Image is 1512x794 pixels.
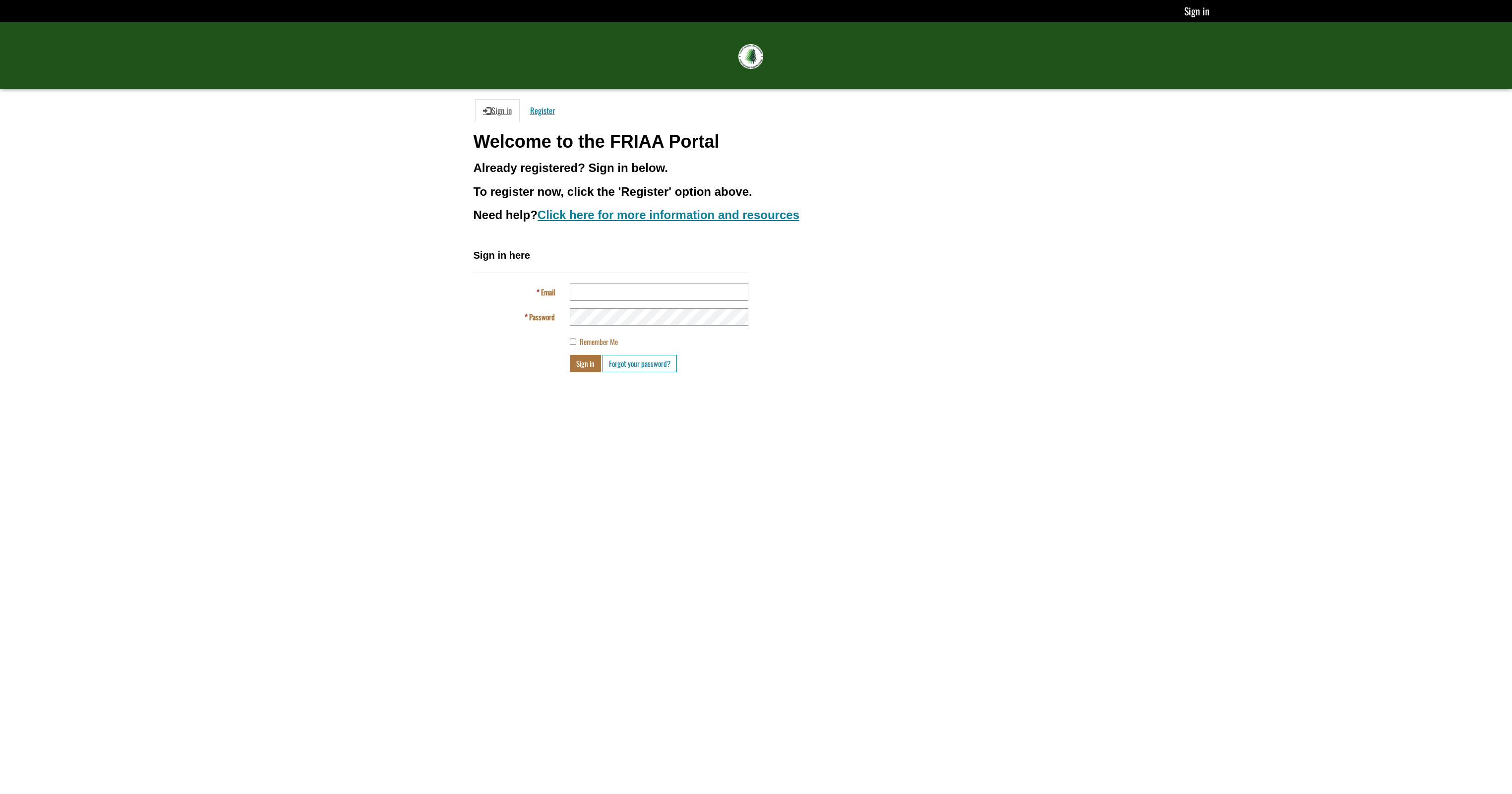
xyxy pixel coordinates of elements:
a: Click here for more information and resources [538,208,799,222]
h3: Need help? [474,209,1039,222]
span: Sign in here [474,250,530,261]
span: Remember Me [580,336,618,347]
img: FRIAA Submissions Portal [738,44,763,69]
a: Forgot your password? [603,355,677,372]
input: Remember Me [570,339,576,345]
span: Password [529,311,555,322]
h3: Already registered? Sign in below. [474,162,1039,174]
button: Sign in [570,355,601,372]
a: Register [522,99,563,122]
h1: Welcome to the FRIAA Portal [474,132,1039,152]
a: Sign in [475,99,520,122]
a: Sign in [1184,3,1210,18]
span: Email [541,286,555,297]
h3: To register now, click the 'Register' option above. [474,185,1039,198]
